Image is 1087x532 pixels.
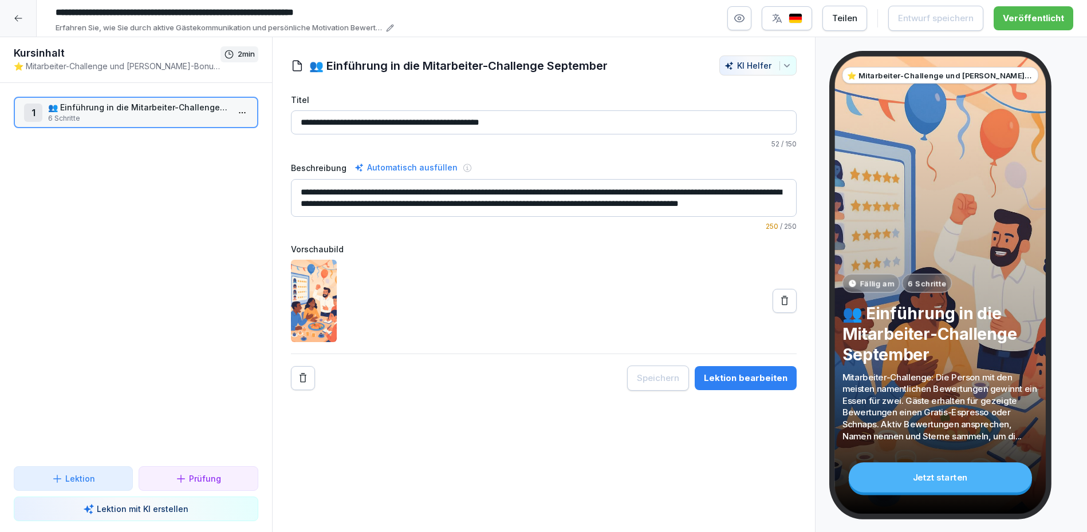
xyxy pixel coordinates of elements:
[789,13,802,24] img: de.svg
[627,366,689,391] button: Speichern
[48,101,229,113] p: 👥 Einführung in die Mitarbeiter-Challenge September
[842,371,1038,442] p: Mitarbeiter-Challenge: Die Person mit den meisten namentlichen Bewertungen gewinnt ein Essen für ...
[291,221,797,232] p: / 250
[291,162,346,174] label: Beschreibung
[291,260,337,342] img: s4x15fdl1r1w25bwdgeoqgxg.png
[771,140,779,148] span: 52
[832,12,857,25] div: Teilen
[291,94,797,106] label: Titel
[704,372,787,384] div: Lektion bearbeiten
[766,222,778,231] span: 250
[309,57,608,74] h1: 👥 Einführung in die Mitarbeiter-Challenge September
[908,277,946,289] p: 6 Schritte
[139,466,258,491] button: Prüfung
[24,104,42,122] div: 1
[848,462,1031,493] div: Jetzt starten
[14,46,220,60] h1: Kursinhalt
[291,243,797,255] label: Vorschaubild
[14,60,220,72] p: ⭐ Mitarbeiter-Challenge und [PERSON_NAME]-Bonus: Sterne sammeln leicht gemacht
[822,6,867,31] button: Teilen
[291,366,315,390] button: Remove
[1003,12,1064,25] div: Veröffentlicht
[14,466,133,491] button: Lektion
[189,473,221,485] p: Prüfung
[695,366,797,390] button: Lektion bearbeiten
[291,139,797,149] p: / 150
[238,49,255,60] p: 2 min
[994,6,1073,30] button: Veröffentlicht
[352,161,460,174] div: Automatisch ausfüllen
[724,61,791,70] div: KI Helfer
[842,303,1038,364] p: 👥 Einführung in die Mitarbeiter-Challenge September
[637,372,679,384] div: Speichern
[719,55,797,76] button: KI Helfer
[888,6,983,31] button: Entwurf speichern
[898,12,974,25] div: Entwurf speichern
[56,22,383,34] p: Erfahren Sie, wie Sie durch aktive Gästekommunikation und persönliche Motivation Bewertungen stei...
[14,497,258,521] button: Lektion mit KI erstellen
[97,503,188,515] p: Lektion mit KI erstellen
[48,113,229,124] p: 6 Schritte
[65,473,95,485] p: Lektion
[846,70,1033,81] p: ⭐ Mitarbeiter-Challenge und [PERSON_NAME]-Bonus: Sterne sammeln leicht gemacht
[860,277,893,289] p: Fällig am
[14,97,258,128] div: 1👥 Einführung in die Mitarbeiter-Challenge September6 Schritte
